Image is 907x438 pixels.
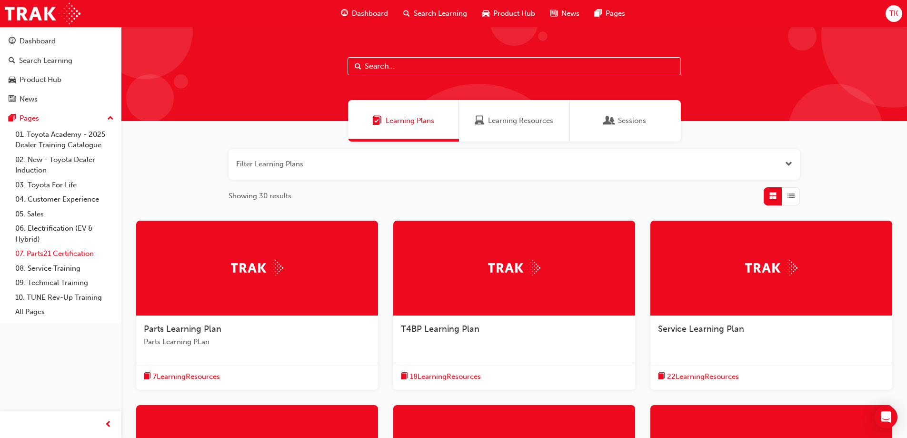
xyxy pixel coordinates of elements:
span: Sessions [605,115,614,126]
button: Pages [4,110,118,127]
input: Search... [348,57,681,75]
a: pages-iconPages [587,4,633,23]
a: car-iconProduct Hub [475,4,543,23]
button: DashboardSearch LearningProduct HubNews [4,31,118,110]
span: Grid [769,191,777,202]
button: book-icon18LearningResources [401,371,481,383]
a: Search Learning [4,52,118,70]
span: search-icon [403,8,410,20]
button: Open the filter [785,159,792,170]
span: Search Learning [414,8,467,19]
span: TK [889,8,898,19]
span: pages-icon [9,114,16,123]
a: guage-iconDashboard [333,4,396,23]
span: Sessions [618,115,646,126]
span: car-icon [9,76,16,84]
a: Product Hub [4,71,118,89]
a: news-iconNews [543,4,587,23]
span: List [787,191,795,202]
span: book-icon [401,371,408,383]
img: Trak [488,260,540,275]
span: news-icon [9,95,16,104]
a: Dashboard [4,32,118,50]
a: 08. Service Training [11,261,118,276]
a: Learning ResourcesLearning Resources [459,100,570,142]
button: TK [886,5,902,22]
button: book-icon22LearningResources [658,371,739,383]
span: Learning Resources [475,115,484,126]
a: News [4,91,118,108]
a: TrakService Learning Planbook-icon22LearningResources [650,221,892,390]
span: Learning Resources [488,115,553,126]
a: 09. Technical Training [11,275,118,290]
span: search-icon [9,57,15,65]
span: up-icon [107,112,114,125]
span: Parts Learning PLan [144,336,370,347]
a: TrakParts Learning PlanParts Learning PLanbook-icon7LearningResources [136,221,378,390]
button: book-icon7LearningResources [144,371,220,383]
a: All Pages [11,305,118,319]
span: 22 Learning Resources [667,371,739,382]
span: Product Hub [493,8,535,19]
span: car-icon [482,8,489,20]
a: 05. Sales [11,207,118,222]
a: 07. Parts21 Certification [11,246,118,261]
span: Pages [606,8,625,19]
a: SessionsSessions [570,100,681,142]
a: Learning PlansLearning Plans [348,100,459,142]
span: news-icon [550,8,558,20]
a: 03. Toyota For Life [11,178,118,193]
img: Trak [231,260,283,275]
span: pages-icon [595,8,602,20]
div: Open Intercom Messenger [875,406,897,428]
span: 18 Learning Resources [410,371,481,382]
div: Pages [20,113,39,124]
span: Dashboard [352,8,388,19]
span: Showing 30 results [229,191,291,202]
span: 7 Learning Resources [153,371,220,382]
span: guage-icon [341,8,348,20]
span: book-icon [144,371,151,383]
a: 01. Toyota Academy - 2025 Dealer Training Catalogue [11,127,118,153]
span: book-icon [658,371,665,383]
img: Trak [745,260,797,275]
span: Service Learning Plan [658,324,744,334]
span: Parts Learning Plan [144,324,221,334]
span: guage-icon [9,37,16,46]
a: 06. Electrification (EV & Hybrid) [11,221,118,246]
span: T4BP Learning Plan [401,324,479,334]
span: prev-icon [105,419,112,431]
span: Search [355,61,361,72]
a: 02. New - Toyota Dealer Induction [11,153,118,178]
span: News [561,8,579,19]
span: Learning Plans [372,115,382,126]
a: TrakT4BP Learning Planbook-icon18LearningResources [393,221,635,390]
a: 04. Customer Experience [11,192,118,207]
a: search-iconSearch Learning [396,4,475,23]
a: 10. TUNE Rev-Up Training [11,290,118,305]
div: Product Hub [20,74,61,85]
img: Trak [5,3,80,24]
span: Learning Plans [386,115,434,126]
div: Search Learning [19,55,72,66]
div: News [20,94,38,105]
div: Dashboard [20,36,56,47]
